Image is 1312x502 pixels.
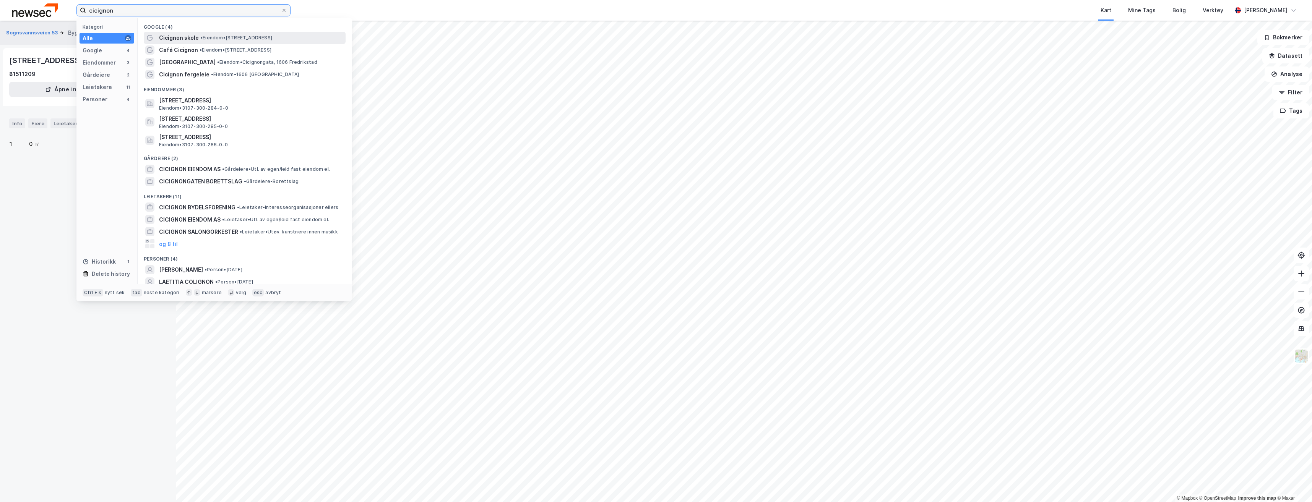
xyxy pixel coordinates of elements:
[1128,6,1156,15] div: Mine Tags
[244,178,246,184] span: •
[125,47,131,53] div: 4
[1265,66,1309,82] button: Analyse
[159,133,343,142] span: [STREET_ADDRESS]
[265,290,281,296] div: avbryt
[83,95,107,104] div: Personer
[125,259,131,265] div: 1
[1244,6,1288,15] div: [PERSON_NAME]
[159,123,228,130] span: Eiendom • 3107-300-285-0-0
[159,227,238,236] span: CICIGNON SALONGORKESTER
[83,83,112,92] div: Leietakere
[159,203,235,212] span: CICIGNON BYDELSFORENING
[1273,103,1309,118] button: Tags
[125,96,131,102] div: 4
[211,71,213,77] span: •
[138,81,352,94] div: Eiendommer (3)
[86,5,281,16] input: Søk på adresse, matrikkel, gårdeiere, leietakere eller personer
[10,139,12,149] div: 1
[83,34,93,43] div: Alle
[1238,496,1276,501] a: Improve this map
[125,84,131,90] div: 11
[28,118,47,128] div: Eiere
[1272,85,1309,100] button: Filter
[222,166,224,172] span: •
[211,71,299,78] span: Eiendom • 1606 [GEOGRAPHIC_DATA]
[159,45,198,55] span: Café Cicignon
[9,54,84,66] div: [STREET_ADDRESS]
[159,142,228,148] span: Eiendom • 3107-300-286-0-0
[138,149,352,163] div: Gårdeiere (2)
[12,3,58,17] img: newsec-logo.f6e21ccffca1b3a03d2d.png
[105,290,125,296] div: nytt søk
[205,267,207,272] span: •
[252,289,264,296] div: esc
[138,188,352,201] div: Leietakere (11)
[83,58,116,67] div: Eiendommer
[159,70,209,79] span: Cicignon fergeleie
[1274,465,1312,502] div: Kontrollprogram for chat
[1172,6,1186,15] div: Bolig
[1199,496,1236,501] a: OpenStreetMap
[236,290,246,296] div: velg
[159,265,203,274] span: [PERSON_NAME]
[200,47,202,53] span: •
[1257,30,1309,45] button: Bokmerker
[159,58,216,67] span: [GEOGRAPHIC_DATA]
[9,70,36,79] div: 81511209
[125,60,131,66] div: 3
[83,289,103,296] div: Ctrl + k
[159,33,199,42] span: Cicignon skole
[237,204,338,211] span: Leietaker • Interesseorganisasjoner ellers
[138,18,352,32] div: Google (4)
[222,166,330,172] span: Gårdeiere • Utl. av egen/leid fast eiendom el.
[9,118,25,128] div: Info
[159,177,242,186] span: CICIGNONGATEN BORETTSLAG
[1203,6,1223,15] div: Verktøy
[240,229,242,235] span: •
[240,229,338,235] span: Leietaker • Utøv. kunstnere innen musikk
[1177,496,1198,501] a: Mapbox
[237,204,239,210] span: •
[83,46,102,55] div: Google
[144,290,180,296] div: neste kategori
[9,82,130,97] button: Åpne i ny fane
[217,59,219,65] span: •
[83,257,116,266] div: Historikk
[68,28,89,37] div: Bygning
[159,105,228,111] span: Eiendom • 3107-300-284-0-0
[215,279,218,285] span: •
[200,47,271,53] span: Eiendom • [STREET_ADDRESS]
[159,215,221,224] span: CICIGNON EIENDOM AS
[138,250,352,264] div: Personer (4)
[92,269,130,279] div: Delete history
[217,59,317,65] span: Eiendom • Cicignongata, 1606 Fredrikstad
[1101,6,1111,15] div: Kart
[1274,465,1312,502] iframe: Chat Widget
[83,24,134,30] div: Kategori
[159,165,221,174] span: CICIGNON EIENDOM AS
[159,277,214,287] span: LAETITIA COLIGNON
[200,35,203,40] span: •
[215,279,253,285] span: Person • [DATE]
[222,217,224,222] span: •
[83,70,110,79] div: Gårdeiere
[205,267,242,273] span: Person • [DATE]
[159,114,343,123] span: [STREET_ADDRESS]
[159,96,343,105] span: [STREET_ADDRESS]
[6,29,59,37] button: Sognsvannsveien 53
[1294,349,1309,363] img: Z
[131,289,142,296] div: tab
[125,35,131,41] div: 25
[200,35,272,41] span: Eiendom • [STREET_ADDRESS]
[125,72,131,78] div: 2
[50,118,84,128] div: Leietakere
[1262,48,1309,63] button: Datasett
[29,139,39,149] div: 0 ㎡
[159,239,178,248] button: og 8 til
[244,178,299,185] span: Gårdeiere • Borettslag
[202,290,222,296] div: markere
[222,217,329,223] span: Leietaker • Utl. av egen/leid fast eiendom el.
